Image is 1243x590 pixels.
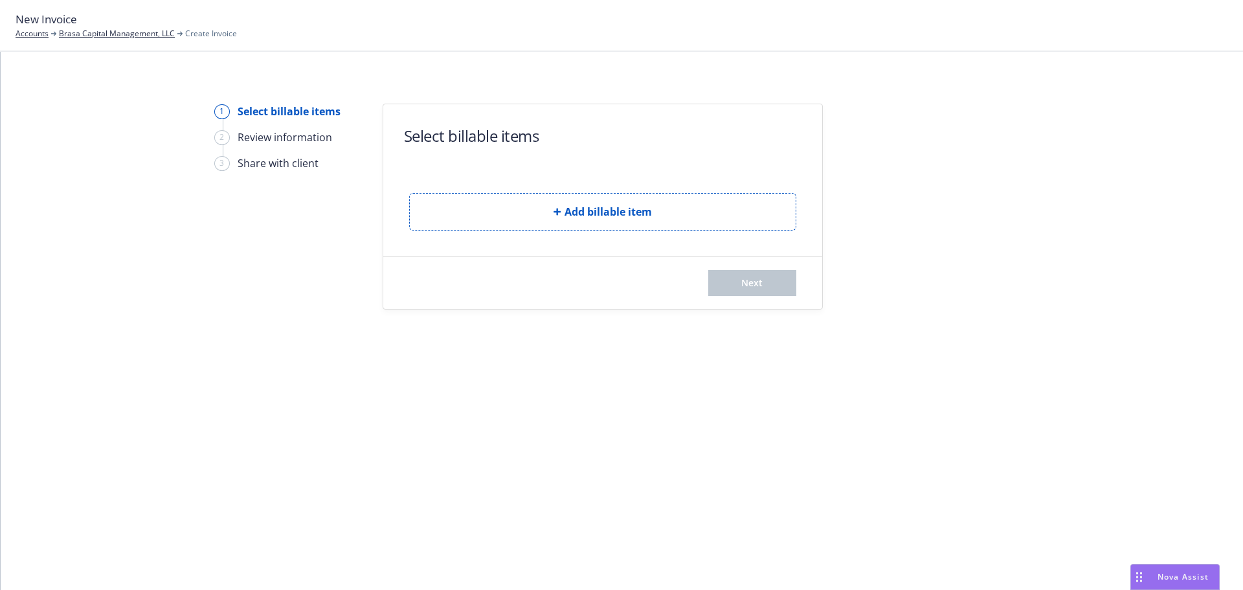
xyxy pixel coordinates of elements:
[214,104,230,119] div: 1
[708,270,796,296] button: Next
[238,130,332,145] div: Review information
[238,155,319,171] div: Share with client
[1158,571,1209,582] span: Nova Assist
[214,156,230,171] div: 3
[1130,564,1220,590] button: Nova Assist
[409,193,796,231] button: Add billable item
[565,204,652,220] span: Add billable item
[214,130,230,145] div: 2
[59,28,175,40] a: Brasa Capital Management, LLC
[16,11,77,28] span: New Invoice
[404,125,539,146] h1: Select billable items
[185,28,237,40] span: Create Invoice
[1131,565,1147,589] div: Drag to move
[238,104,341,119] div: Select billable items
[741,277,763,289] span: Next
[16,28,49,40] a: Accounts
